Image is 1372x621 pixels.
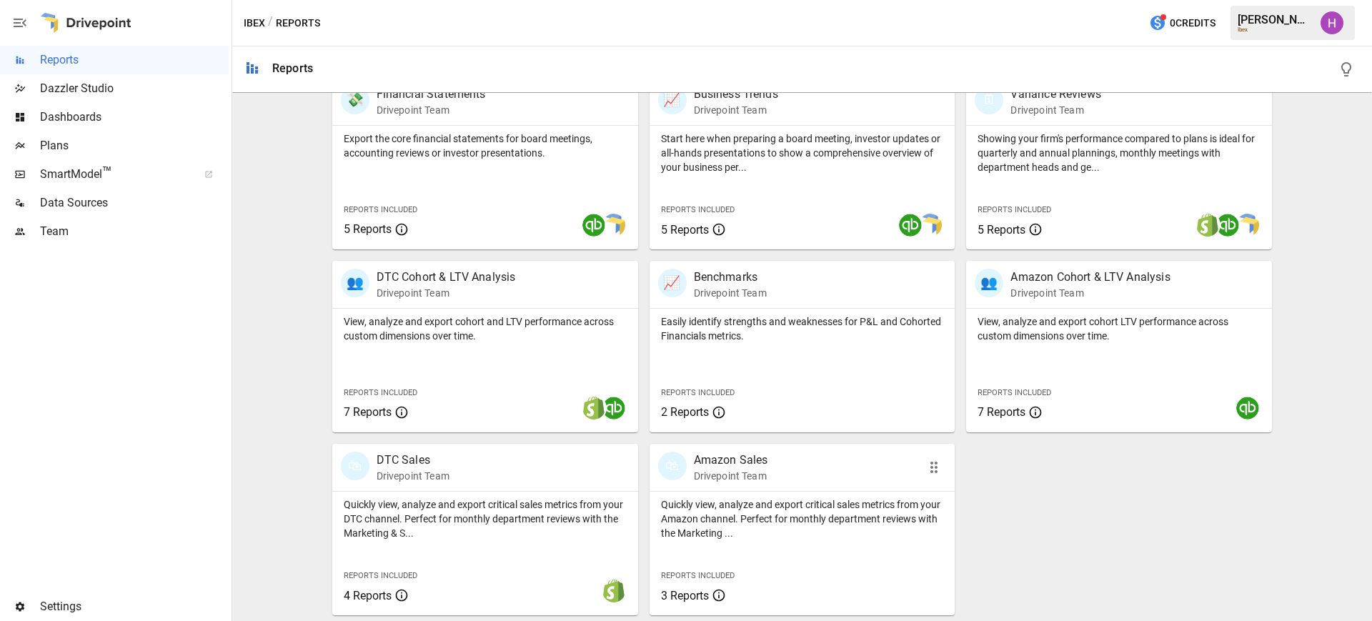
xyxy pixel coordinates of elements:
p: Start here when preparing a board meeting, investor updates or all-hands presentations to show a ... [661,131,944,174]
img: quickbooks [1216,214,1239,237]
p: Drivepoint Team [377,103,486,117]
img: Harry Antonio [1321,11,1343,34]
p: Business Trends [694,86,778,103]
p: Quickly view, analyze and export critical sales metrics from your DTC channel. Perfect for monthl... [344,497,627,540]
p: DTC Sales [377,452,449,469]
span: Team [40,223,229,240]
button: Ibex [244,14,265,32]
div: 👥 [975,269,1003,297]
p: Benchmarks [694,269,767,286]
div: 📈 [658,269,687,297]
span: 4 Reports [344,589,392,602]
span: Reports Included [978,388,1051,397]
p: View, analyze and export cohort and LTV performance across custom dimensions over time. [344,314,627,343]
span: Reports Included [661,388,735,397]
span: Reports Included [978,205,1051,214]
div: 🗓 [975,86,1003,114]
span: Reports Included [344,571,417,580]
p: Drivepoint Team [1010,286,1170,300]
p: Amazon Cohort & LTV Analysis [1010,269,1170,286]
div: 💸 [341,86,369,114]
div: 🛍 [658,452,687,480]
p: Drivepoint Team [694,103,778,117]
span: Dashboards [40,109,229,126]
p: Showing your firm's performance compared to plans is ideal for quarterly and annual plannings, mo... [978,131,1261,174]
img: quickbooks [582,214,605,237]
span: 5 Reports [344,222,392,236]
p: Quickly view, analyze and export critical sales metrics from your Amazon channel. Perfect for mon... [661,497,944,540]
div: 🛍 [341,452,369,480]
span: 2 Reports [661,405,709,419]
span: Plans [40,137,229,154]
img: quickbooks [899,214,922,237]
span: 7 Reports [344,405,392,419]
div: 👥 [341,269,369,297]
span: Reports Included [661,571,735,580]
div: Ibex [1238,26,1312,33]
button: 0Credits [1143,10,1221,36]
span: 3 Reports [661,589,709,602]
img: smart model [602,214,625,237]
span: Reports Included [661,205,735,214]
div: [PERSON_NAME] [1238,13,1312,26]
span: Dazzler Studio [40,80,229,97]
img: shopify [1196,214,1219,237]
p: Amazon Sales [694,452,768,469]
p: Drivepoint Team [377,286,516,300]
span: Data Sources [40,194,229,212]
p: DTC Cohort & LTV Analysis [377,269,516,286]
div: / [268,14,273,32]
span: Reports Included [344,205,417,214]
span: 7 Reports [978,405,1025,419]
span: SmartModel [40,166,189,183]
span: Reports [40,51,229,69]
span: 0 Credits [1170,14,1216,32]
div: 📈 [658,86,687,114]
img: shopify [582,397,605,419]
p: View, analyze and export cohort LTV performance across custom dimensions over time. [978,314,1261,343]
p: Drivepoint Team [694,469,768,483]
img: smart model [1236,214,1259,237]
p: Drivepoint Team [1010,103,1100,117]
p: Financial Statements [377,86,486,103]
span: ™ [102,164,112,182]
p: Export the core financial statements for board meetings, accounting reviews or investor presentat... [344,131,627,160]
span: 5 Reports [661,223,709,237]
button: Harry Antonio [1312,3,1352,43]
span: Settings [40,598,229,615]
img: smart model [919,214,942,237]
p: Easily identify strengths and weaknesses for P&L and Cohorted Financials metrics. [661,314,944,343]
p: Variance Reviews [1010,86,1100,103]
span: Reports Included [344,388,417,397]
img: quickbooks [602,397,625,419]
img: quickbooks [1236,397,1259,419]
span: 5 Reports [978,223,1025,237]
p: Drivepoint Team [694,286,767,300]
div: Reports [272,61,313,75]
p: Drivepoint Team [377,469,449,483]
img: shopify [602,580,625,602]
